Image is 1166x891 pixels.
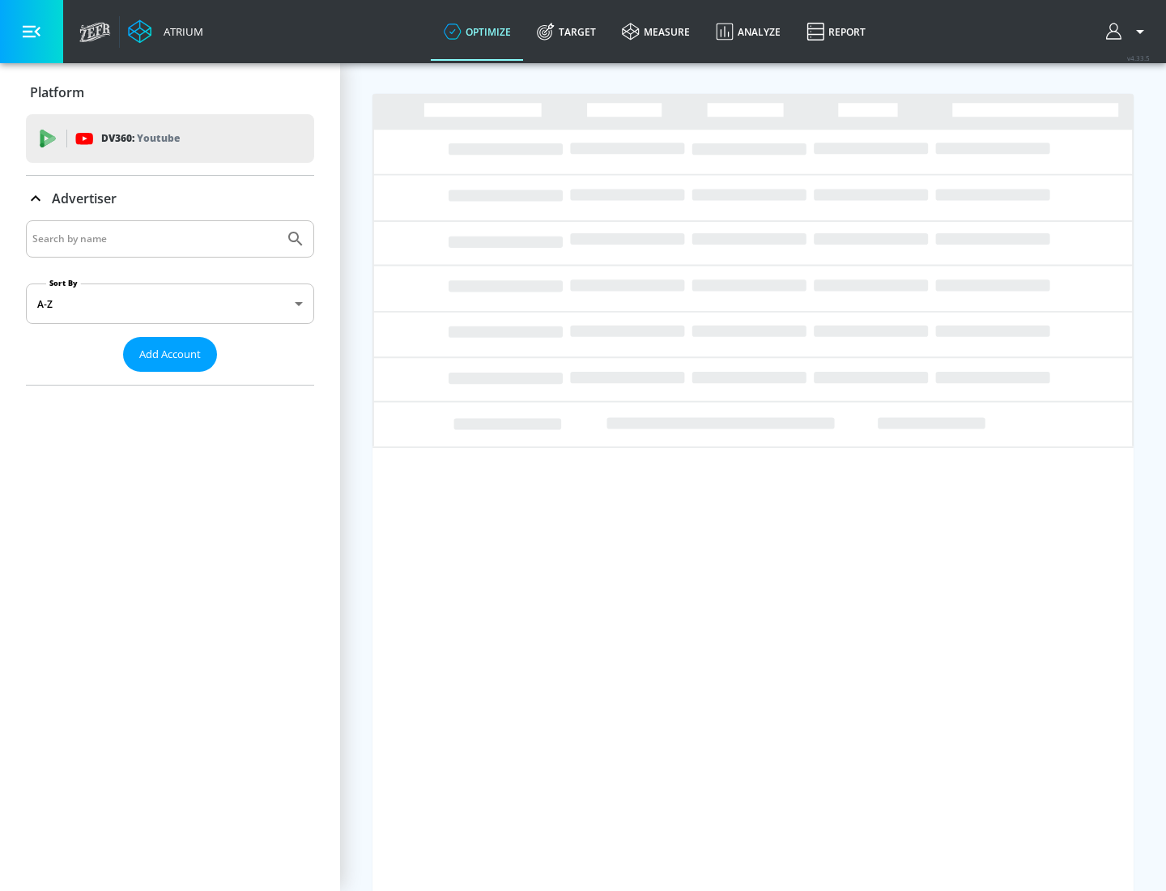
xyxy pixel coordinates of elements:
a: optimize [431,2,524,61]
a: Target [524,2,609,61]
div: Platform [26,70,314,115]
div: Atrium [157,24,203,39]
div: Advertiser [26,220,314,385]
span: v 4.33.5 [1127,53,1150,62]
a: measure [609,2,703,61]
a: Atrium [128,19,203,44]
div: DV360: Youtube [26,114,314,163]
p: Youtube [137,130,180,147]
div: A-Z [26,283,314,324]
a: Report [794,2,879,61]
nav: list of Advertiser [26,372,314,385]
p: Advertiser [52,190,117,207]
div: Advertiser [26,176,314,221]
input: Search by name [32,228,278,249]
p: Platform [30,83,84,101]
span: Add Account [139,345,201,364]
p: DV360: [101,130,180,147]
a: Analyze [703,2,794,61]
button: Add Account [123,337,217,372]
label: Sort By [46,278,81,288]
